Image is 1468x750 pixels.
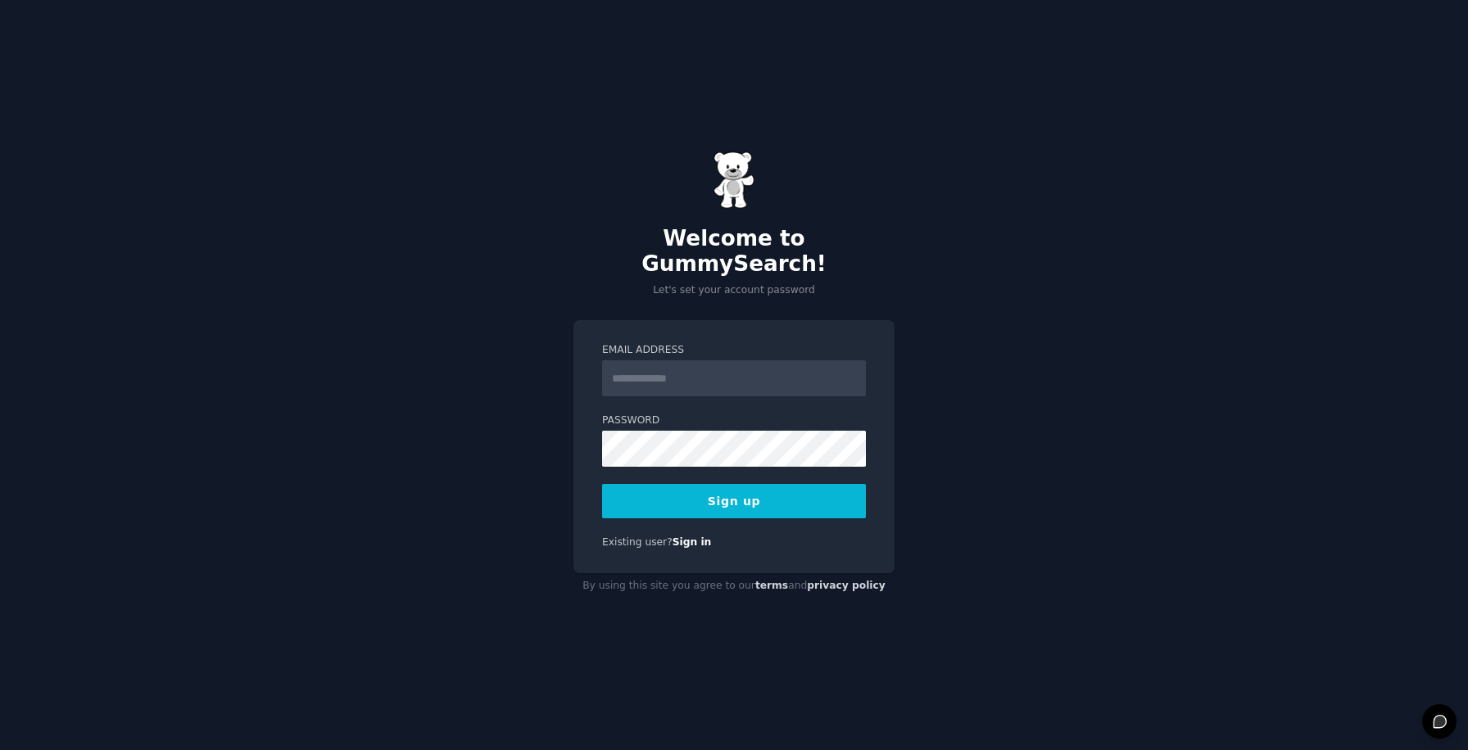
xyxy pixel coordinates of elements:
[602,484,866,518] button: Sign up
[573,226,895,278] h2: Welcome to GummySearch!
[602,413,866,428] label: Password
[673,536,712,548] a: Sign in
[714,151,754,209] img: Gummy Bear
[602,343,866,358] label: Email Address
[807,580,886,591] a: privacy policy
[573,283,895,298] p: Let's set your account password
[602,536,673,548] span: Existing user?
[755,580,788,591] a: terms
[573,573,895,599] div: By using this site you agree to our and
